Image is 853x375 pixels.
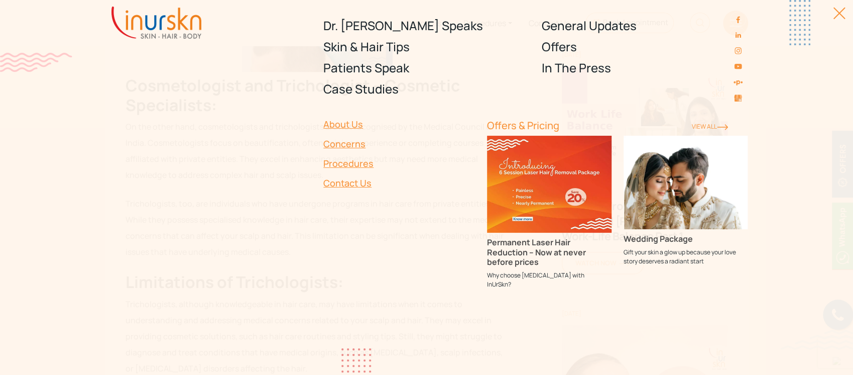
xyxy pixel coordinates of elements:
[734,62,742,70] img: youtube
[323,115,475,134] a: About Us
[733,77,743,87] img: sejal-saheta-dermatologist
[734,31,742,39] img: linkedin
[542,57,748,78] a: In The Press
[487,120,679,132] h6: Offers & Pricing
[734,16,742,24] img: facebook
[323,154,475,173] a: Procedures
[542,36,748,57] a: Offers
[734,95,742,102] img: Skin-and-Hair-Clinic
[487,271,612,289] p: Why choose [MEDICAL_DATA] with InUrSkn?
[624,248,748,266] p: Gift your skin a glow up because your love story deserves a radiant start
[487,238,612,267] h3: Permanent Laser Hair Reduction – Now at never before prices
[542,15,748,36] a: General Updates
[323,78,530,100] a: Case Studies
[624,234,748,244] h3: Wedding Package
[487,136,612,233] img: Permanent Laser Hair Reduction – Now at never before prices
[624,136,748,229] img: Wedding Package
[734,47,742,55] img: instagram
[692,122,728,131] a: View ALl
[323,15,530,36] a: Dr. [PERSON_NAME] Speaks
[323,134,475,154] a: Concerns
[111,7,201,39] img: inurskn-logo
[323,57,530,78] a: Patients Speak
[323,36,530,57] a: Skin & Hair Tips
[323,173,475,193] a: Contact Us
[717,124,728,130] img: orange-rightarrow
